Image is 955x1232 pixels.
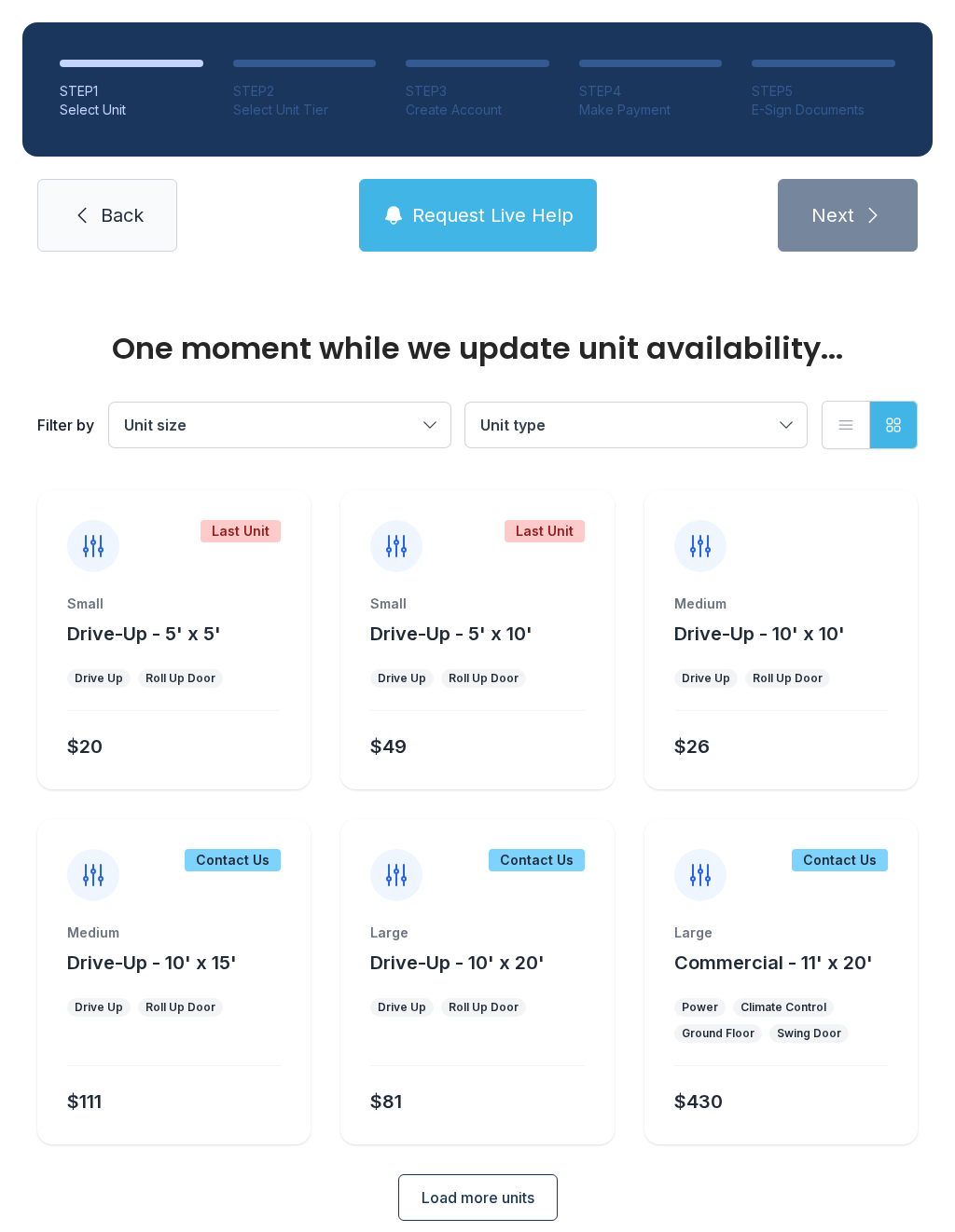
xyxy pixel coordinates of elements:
div: Select Unit [60,101,203,119]
div: Roll Up Door [145,671,215,686]
span: Drive-Up - 10' x 20' [370,951,545,974]
button: Commercial - 11' x 20' [674,950,873,976]
span: Drive-Up - 5' x 5' [67,623,221,645]
div: Roll Up Door [449,1000,519,1015]
span: Load more units [422,1186,534,1209]
span: Next [811,202,854,228]
div: E-Sign Documents [752,101,895,119]
div: Create Account [406,101,549,119]
div: STEP 4 [579,82,723,101]
div: $430 [674,1088,723,1115]
div: $81 [370,1088,402,1115]
div: Make Payment [579,101,723,119]
div: Large [674,924,888,942]
div: Drive Up [378,1000,426,1015]
span: Unit type [480,416,546,434]
span: Request Live Help [412,202,574,228]
div: Power [682,1000,718,1015]
span: Unit size [124,416,187,434]
div: Roll Up Door [753,671,823,686]
button: Drive-Up - 10' x 15' [67,950,237,976]
div: Drive Up [75,671,123,686]
div: STEP 2 [233,82,377,101]
div: Large [370,924,584,942]
div: STEP 5 [752,82,895,101]
span: Drive-Up - 10' x 15' [67,951,237,974]
div: Last Unit [201,520,281,542]
div: Select Unit Tier [233,101,377,119]
div: Last Unit [505,520,585,542]
div: $20 [67,733,103,760]
div: Filter by [37,414,94,436]
div: Medium [674,595,888,613]
div: $111 [67,1088,102,1115]
div: Medium [67,924,281,942]
span: Drive-Up - 10' x 10' [674,623,845,645]
div: Drive Up [75,1000,123,1015]
div: Roll Up Door [449,671,519,686]
div: Swing Door [777,1026,841,1041]
button: Drive-Up - 5' x 10' [370,621,533,647]
span: Back [101,202,144,228]
button: Drive-Up - 10' x 20' [370,950,545,976]
button: Unit size [109,403,450,447]
div: $26 [674,733,710,760]
span: Commercial - 11' x 20' [674,951,873,974]
button: Unit type [465,403,807,447]
div: Drive Up [682,671,730,686]
div: Contact Us [792,849,888,871]
div: Roll Up Door [145,1000,215,1015]
div: Ground Floor [682,1026,754,1041]
span: Drive-Up - 5' x 10' [370,623,533,645]
button: Drive-Up - 10' x 10' [674,621,845,647]
div: Contact Us [185,849,281,871]
button: Drive-Up - 5' x 5' [67,621,221,647]
div: STEP 1 [60,82,203,101]
div: Climate Control [740,1000,826,1015]
div: One moment while we update unit availability... [37,334,918,363]
div: $49 [370,733,407,760]
div: STEP 3 [406,82,549,101]
div: Small [370,595,584,613]
div: Drive Up [378,671,426,686]
div: Small [67,595,281,613]
div: Contact Us [489,849,585,871]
